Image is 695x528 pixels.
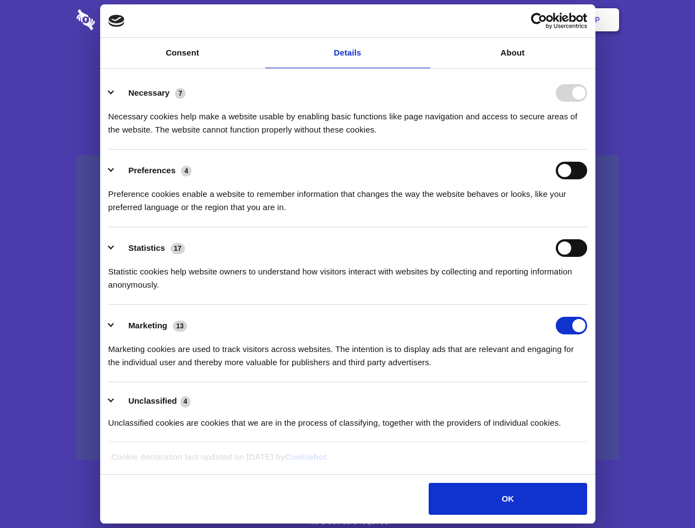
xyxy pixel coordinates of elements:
a: Wistia video thumbnail [76,155,619,460]
a: Usercentrics Cookiebot - opens in a new window [491,13,587,29]
iframe: Drift Widget Chat Controller [640,473,682,515]
a: Consent [100,38,265,68]
span: 4 [181,166,191,177]
div: Cookie declaration last updated on [DATE] by [103,450,592,472]
h1: Eliminate Slack Data Loss. [76,50,619,89]
button: Necessary (7) [108,84,193,102]
a: About [430,38,595,68]
button: Marketing (13) [108,317,194,334]
a: Contact [446,3,497,37]
div: Preference cookies enable a website to remember information that changes the way the website beha... [108,179,587,214]
a: Cookiebot [285,452,327,461]
span: 13 [173,321,187,332]
button: Statistics (17) [108,239,192,257]
div: Statistic cookies help website owners to understand how visitors interact with websites by collec... [108,257,587,291]
div: Unclassified cookies are cookies that we are in the process of classifying, together with the pro... [108,408,587,430]
button: OK [429,483,587,515]
a: Pricing [323,3,371,37]
img: logo [108,15,125,27]
span: 4 [180,396,191,407]
a: Details [265,38,430,68]
div: Marketing cookies are used to track visitors across websites. The intention is to display ads tha... [108,334,587,369]
label: Preferences [128,166,176,175]
button: Preferences (4) [108,162,199,179]
div: Necessary cookies help make a website usable by enabling basic functions like page navigation and... [108,102,587,136]
a: Login [499,3,547,37]
h4: Auto-redaction of sensitive data, encrypted data sharing and self-destructing private chats. Shar... [76,100,619,136]
label: Necessary [128,88,169,97]
img: logo-wordmark-white-trans-d4663122ce5f474addd5e946df7df03e33cb6a1c49d2221995e7729f52c070b2.svg [76,9,171,30]
label: Statistics [128,243,165,252]
span: 17 [171,243,185,254]
button: Unclassified (4) [108,394,198,408]
label: Marketing [128,321,167,330]
span: 7 [175,88,185,99]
